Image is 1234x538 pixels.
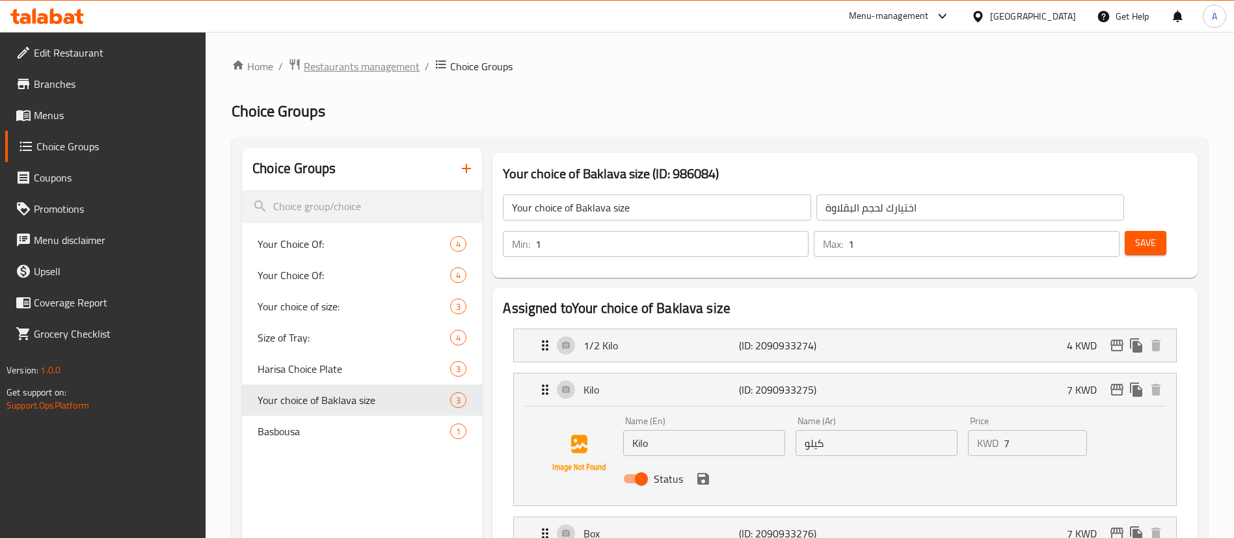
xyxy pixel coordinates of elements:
a: Restaurants management [288,58,420,75]
img: Kilo [537,412,621,495]
span: Menus [34,107,196,123]
span: Choice Groups [450,59,513,74]
span: 4 [451,332,466,344]
a: Home [232,59,273,74]
p: 7 KWD [1067,382,1107,397]
button: save [693,469,713,489]
span: Your choice of size: [258,299,450,314]
div: Choices [450,424,466,439]
p: Max: [823,236,843,252]
p: (ID: 2090933275) [739,382,842,397]
span: 3 [451,363,466,375]
input: Enter name Ar [796,430,958,456]
div: Your choice of Baklava size3 [242,384,482,416]
a: Branches [5,68,206,100]
nav: breadcrumb [232,58,1208,75]
span: Your Choice Of: [258,236,450,252]
span: Harisa Choice Plate [258,361,450,377]
span: Coverage Report [34,295,196,310]
button: edit [1107,380,1127,399]
span: Promotions [34,201,196,217]
div: [GEOGRAPHIC_DATA] [990,9,1076,23]
button: edit [1107,336,1127,355]
a: Upsell [5,256,206,287]
span: Upsell [34,263,196,279]
span: Status [654,471,683,487]
p: 1/2 Kilo [583,338,738,353]
span: Choice Groups [232,96,325,126]
a: Menus [5,100,206,131]
span: Choice Groups [36,139,196,154]
li: Expand [503,323,1187,368]
a: Edit Restaurant [5,37,206,68]
div: Choices [450,299,466,314]
a: Support.OpsPlatform [7,397,89,414]
a: Menu disclaimer [5,224,206,256]
button: duplicate [1127,336,1146,355]
p: Min: [512,236,530,252]
div: Choices [450,361,466,377]
h2: Assigned to Your choice of Baklava size [503,299,1187,318]
div: Your Choice Of:4 [242,228,482,260]
span: 1.0.0 [40,362,60,379]
input: search [242,190,482,223]
span: 3 [451,301,466,313]
p: 4 KWD [1067,338,1107,353]
span: 4 [451,238,466,250]
div: Expand [514,373,1176,406]
div: Harisa Choice Plate3 [242,353,482,384]
div: Choices [450,392,466,408]
span: 3 [451,394,466,407]
span: Get support on: [7,384,66,401]
p: KWD [977,435,999,451]
span: Version: [7,362,38,379]
span: Grocery Checklist [34,326,196,342]
li: / [278,59,283,74]
a: Coverage Report [5,287,206,318]
span: Menu disclaimer [34,232,196,248]
span: Size of Tray: [258,330,450,345]
span: Branches [34,76,196,92]
button: duplicate [1127,380,1146,399]
span: Your choice of Baklava size [258,392,450,408]
div: Your choice of size:3 [242,291,482,322]
button: delete [1146,336,1166,355]
a: Coupons [5,162,206,193]
div: Choices [450,330,466,345]
a: Grocery Checklist [5,318,206,349]
a: Choice Groups [5,131,206,162]
span: Coupons [34,170,196,185]
li: ExpandKiloName (En)Name (Ar)PriceKWDStatussave [503,368,1187,511]
p: Kilo [583,382,738,397]
span: Basbousa [258,424,450,439]
h2: Choice Groups [252,159,336,178]
span: Your Choice Of: [258,267,450,283]
li: / [425,59,429,74]
span: 4 [451,269,466,282]
h3: Your choice of Baklava size (ID: 986084) [503,163,1187,184]
div: Basbousa1 [242,416,482,447]
span: 1 [451,425,466,438]
div: Expand [514,329,1176,362]
p: (ID: 2090933274) [739,338,842,353]
span: Save [1135,235,1156,251]
div: Choices [450,267,466,283]
div: Choices [450,236,466,252]
div: Menu-management [849,8,929,24]
button: Save [1125,231,1166,255]
input: Enter name En [623,430,785,456]
span: A [1212,9,1217,23]
span: Restaurants management [304,59,420,74]
input: Please enter price [1004,430,1087,456]
button: delete [1146,380,1166,399]
a: Promotions [5,193,206,224]
span: Edit Restaurant [34,45,196,61]
div: Your Choice Of:4 [242,260,482,291]
div: Size of Tray:4 [242,322,482,353]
